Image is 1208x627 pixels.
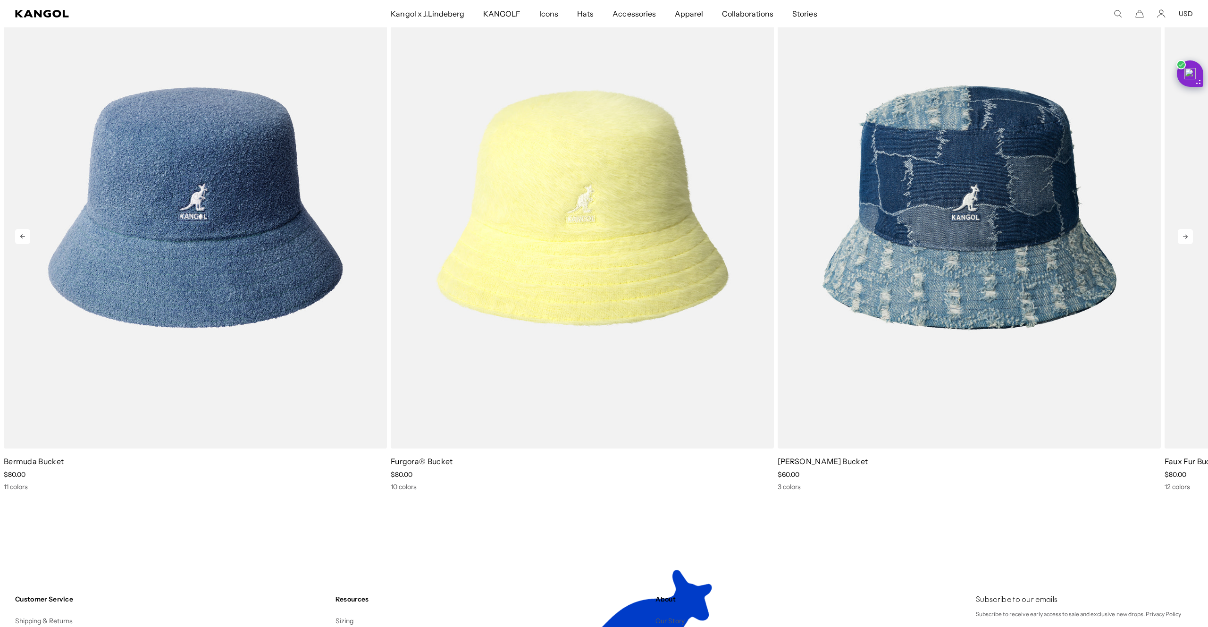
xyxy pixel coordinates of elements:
[336,617,353,625] a: Sizing
[976,609,1193,619] p: Subscribe to receive early access to sale and exclusive new drops. Privacy Policy
[1135,9,1144,18] button: Cart
[4,483,387,491] div: 11 colors
[15,595,328,603] h4: Customer Service
[391,470,412,479] span: $80.00
[655,617,684,625] a: Our Story
[15,10,260,17] a: Kangol
[336,595,648,603] h4: Resources
[655,595,968,603] h4: About
[4,457,64,466] a: Bermuda Bucket
[778,483,1161,491] div: 3 colors
[4,470,25,479] span: $80.00
[391,483,774,491] div: 10 colors
[15,617,73,625] a: Shipping & Returns
[1165,470,1186,479] span: $80.00
[1179,9,1193,18] button: USD
[391,457,453,466] a: Furgora® Bucket
[778,470,799,479] span: $60.00
[1114,9,1122,18] summary: Search here
[1157,9,1166,18] a: Account
[976,595,1193,605] h4: Subscribe to our emails
[778,457,868,466] a: [PERSON_NAME] Bucket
